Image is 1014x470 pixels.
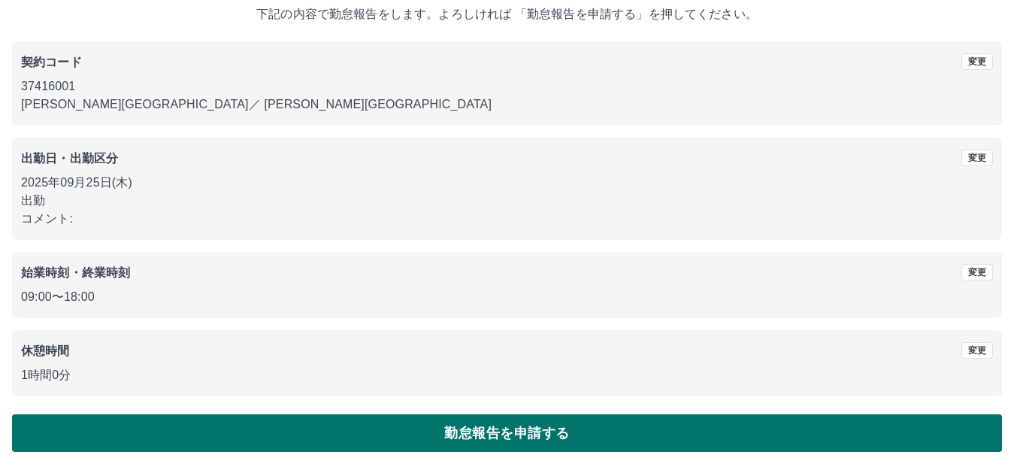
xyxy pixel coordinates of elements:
b: 休憩時間 [21,344,70,357]
p: 下記の内容で勤怠報告をします。よろしければ 「勤怠報告を申請する」を押してください。 [12,5,1002,23]
p: [PERSON_NAME][GEOGRAPHIC_DATA] ／ [PERSON_NAME][GEOGRAPHIC_DATA] [21,96,993,114]
p: 1時間0分 [21,366,993,384]
p: 37416001 [21,77,993,96]
button: 変更 [961,150,993,166]
button: 変更 [961,53,993,70]
p: 出勤 [21,192,993,210]
b: 始業時刻・終業時刻 [21,266,130,279]
p: 09:00 〜 18:00 [21,288,993,306]
p: コメント: [21,210,993,228]
button: 変更 [961,342,993,359]
b: 契約コード [21,56,82,68]
p: 2025年09月25日(木) [21,174,993,192]
button: 勤怠報告を申請する [12,414,1002,452]
button: 変更 [961,264,993,280]
b: 出勤日・出勤区分 [21,152,118,165]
